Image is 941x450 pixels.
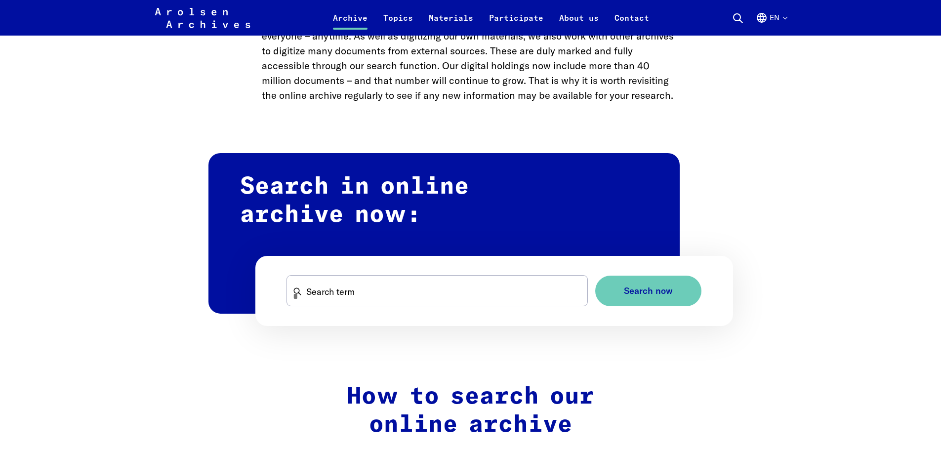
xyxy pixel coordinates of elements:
[756,12,787,36] button: English, language selection
[325,12,375,36] a: Archive
[262,383,680,440] h2: How to search our online archive
[481,12,551,36] a: Participate
[607,12,657,36] a: Contact
[421,12,481,36] a: Materials
[595,276,701,307] button: Search now
[375,12,421,36] a: Topics
[325,6,657,30] nav: Primary
[551,12,607,36] a: About us
[208,153,680,313] h2: Search in online archive now:
[624,286,673,296] span: Search now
